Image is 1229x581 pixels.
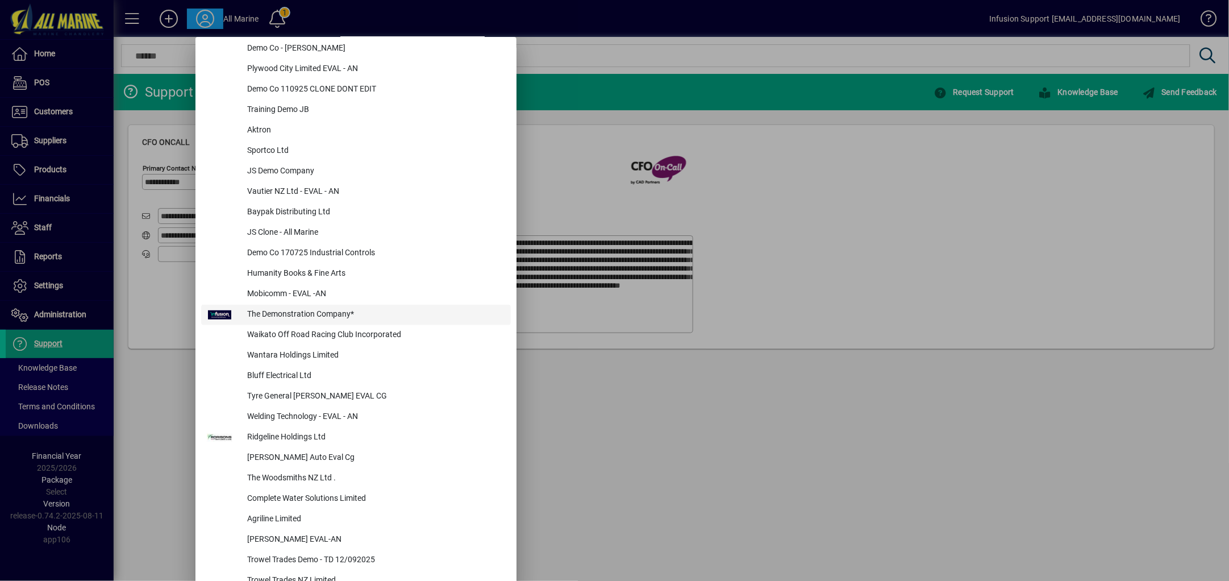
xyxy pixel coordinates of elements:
[238,223,511,243] div: JS Clone - All Marine
[238,428,511,448] div: Ridgeline Holdings Ltd
[238,387,511,407] div: Tyre General [PERSON_NAME] EVAL CG
[201,387,511,407] button: Tyre General [PERSON_NAME] EVAL CG
[201,448,511,468] button: [PERSON_NAME] Auto Eval Cg
[201,100,511,121] button: Training Demo JB
[201,39,511,59] button: Demo Co - [PERSON_NAME]
[238,59,511,80] div: Plywood City Limited EVAL - AN
[201,161,511,182] button: JS Demo Company
[238,161,511,182] div: JS Demo Company
[201,468,511,489] button: The Woodsmiths NZ Ltd .
[201,530,511,550] button: [PERSON_NAME] EVAL-AN
[238,182,511,202] div: Vautier NZ Ltd - EVAL - AN
[238,448,511,468] div: [PERSON_NAME] Auto Eval Cg
[201,243,511,264] button: Demo Co 170725 Industrial Controls
[201,121,511,141] button: Aktron
[238,530,511,550] div: [PERSON_NAME] EVAL-AN
[201,489,511,509] button: Complete Water Solutions Limited
[238,243,511,264] div: Demo Co 170725 Industrial Controls
[238,39,511,59] div: Demo Co - [PERSON_NAME]
[201,80,511,100] button: Demo Co 110925 CLONE DONT EDIT
[238,407,511,428] div: Welding Technology - EVAL - AN
[238,121,511,141] div: Aktron
[201,202,511,223] button: Baypak Distributing Ltd
[238,346,511,366] div: Wantara Holdings Limited
[238,325,511,346] div: Waikato Off Road Racing Club Incorporated
[201,346,511,366] button: Wantara Holdings Limited
[201,509,511,530] button: Agriline Limited
[238,284,511,305] div: Mobicomm - EVAL -AN
[201,366,511,387] button: Bluff Electrical Ltd
[201,141,511,161] button: Sportco Ltd
[201,325,511,346] button: Waikato Off Road Racing Club Incorporated
[238,489,511,509] div: Complete Water Solutions Limited
[201,550,511,571] button: Trowel Trades Demo - TD 12/092025
[238,550,511,571] div: Trowel Trades Demo - TD 12/092025
[201,182,511,202] button: Vautier NZ Ltd - EVAL - AN
[201,428,511,448] button: Ridgeline Holdings Ltd
[201,284,511,305] button: Mobicomm - EVAL -AN
[238,80,511,100] div: Demo Co 110925 CLONE DONT EDIT
[201,59,511,80] button: Plywood City Limited EVAL - AN
[201,264,511,284] button: Humanity Books & Fine Arts
[201,407,511,428] button: Welding Technology - EVAL - AN
[238,202,511,223] div: Baypak Distributing Ltd
[238,468,511,489] div: The Woodsmiths NZ Ltd .
[238,264,511,284] div: Humanity Books & Fine Arts
[238,509,511,530] div: Agriline Limited
[238,100,511,121] div: Training Demo JB
[201,305,511,325] button: The Demonstration Company*
[238,366,511,387] div: Bluff Electrical Ltd
[201,223,511,243] button: JS Clone - All Marine
[238,141,511,161] div: Sportco Ltd
[238,305,511,325] div: The Demonstration Company*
